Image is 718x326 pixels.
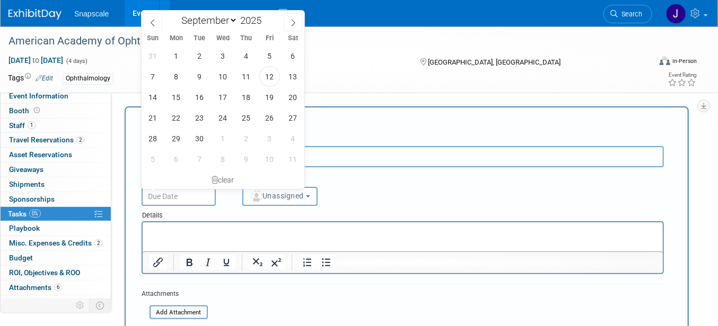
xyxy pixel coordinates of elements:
[666,4,686,24] img: Jennifer Benedict
[166,46,187,66] span: September 1, 2025
[1,295,111,310] a: more
[8,9,62,20] img: ExhibitDay
[317,255,335,270] button: Bullet list
[213,66,233,87] span: September 10, 2025
[282,35,305,42] span: Sat
[9,268,80,277] span: ROI, Objectives & ROO
[166,87,187,107] span: September 15, 2025
[249,255,267,270] button: Subscript
[258,35,282,42] span: Fri
[242,187,318,206] button: Unassigned
[189,46,210,66] span: September 2, 2025
[259,149,280,169] span: October 10, 2025
[213,149,233,169] span: October 8, 2025
[166,107,187,128] span: September 22, 2025
[217,255,235,270] button: Underline
[250,192,304,200] span: Unassigned
[142,146,664,167] input: Name of task or a short description
[166,149,187,169] span: October 6, 2025
[9,283,62,292] span: Attachments
[213,46,233,66] span: September 3, 2025
[283,87,303,107] span: September 20, 2025
[603,5,652,23] a: Search
[71,298,90,312] td: Personalize Event Tab Strip
[7,298,24,306] span: more
[149,255,167,270] button: Insert/edit link
[142,35,165,42] span: Sun
[8,73,53,85] td: Tags
[142,171,305,189] div: clear
[1,251,111,265] a: Budget
[283,66,303,87] span: September 13, 2025
[1,192,111,206] a: Sponsorships
[1,280,111,295] a: Attachments6
[1,104,111,118] a: Booth
[65,58,87,65] span: (4 days)
[76,136,84,144] span: 2
[143,107,163,128] span: September 21, 2025
[236,66,257,87] span: September 11, 2025
[31,56,41,65] span: to
[213,87,233,107] span: September 17, 2025
[283,107,303,128] span: September 27, 2025
[9,239,102,247] span: Misc. Expenses & Credits
[1,177,111,192] a: Shipments
[259,66,280,87] span: September 12, 2025
[236,128,257,149] span: October 2, 2025
[177,14,238,27] select: Month
[428,58,561,66] span: [GEOGRAPHIC_DATA], [GEOGRAPHIC_DATA]
[236,107,257,128] span: September 25, 2025
[236,149,257,169] span: October 9, 2025
[283,46,303,66] span: September 6, 2025
[9,180,45,188] span: Shipments
[672,57,697,65] div: In-Person
[143,128,163,149] span: September 28, 2025
[259,87,280,107] span: September 19, 2025
[283,128,303,149] span: October 4, 2025
[142,206,664,221] div: Details
[165,35,188,42] span: Mon
[142,119,664,130] div: New Task
[74,10,109,18] span: Snapscale
[5,32,638,51] div: American Academy of Ophthalmology (AAO)
[8,56,64,65] span: [DATE] [DATE]
[213,107,233,128] span: September 24, 2025
[1,133,111,147] a: Travel Reservations2
[1,221,111,236] a: Playbook
[9,150,72,159] span: Asset Reservations
[259,46,280,66] span: September 5, 2025
[9,92,68,100] span: Event Information
[36,75,53,82] a: Edit
[238,14,269,26] input: Year
[142,289,208,298] div: Attachments
[212,35,235,42] span: Wed
[32,106,42,114] span: Booth not reserved yet
[1,266,111,280] a: ROI, Objectives & ROO
[54,283,62,291] span: 6
[259,107,280,128] span: September 26, 2025
[143,87,163,107] span: September 14, 2025
[299,255,317,270] button: Numbered list
[213,128,233,149] span: October 1, 2025
[596,55,697,71] div: Event Format
[142,135,664,146] div: Short Description
[9,135,84,144] span: Travel Reservations
[660,57,670,65] img: Format-Inperson.png
[9,253,33,262] span: Budget
[283,149,303,169] span: October 11, 2025
[90,298,111,312] td: Toggle Event Tabs
[189,149,210,169] span: October 7, 2025
[143,149,163,169] span: October 5, 2025
[188,35,212,42] span: Tue
[9,195,55,203] span: Sponsorships
[166,128,187,149] span: September 29, 2025
[94,239,102,247] span: 2
[1,236,111,250] a: Misc. Expenses & Credits2
[668,73,696,78] div: Event Rating
[28,121,36,129] span: 1
[166,66,187,87] span: September 8, 2025
[189,87,210,107] span: September 16, 2025
[189,107,210,128] span: September 23, 2025
[1,148,111,162] a: Asset Reservations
